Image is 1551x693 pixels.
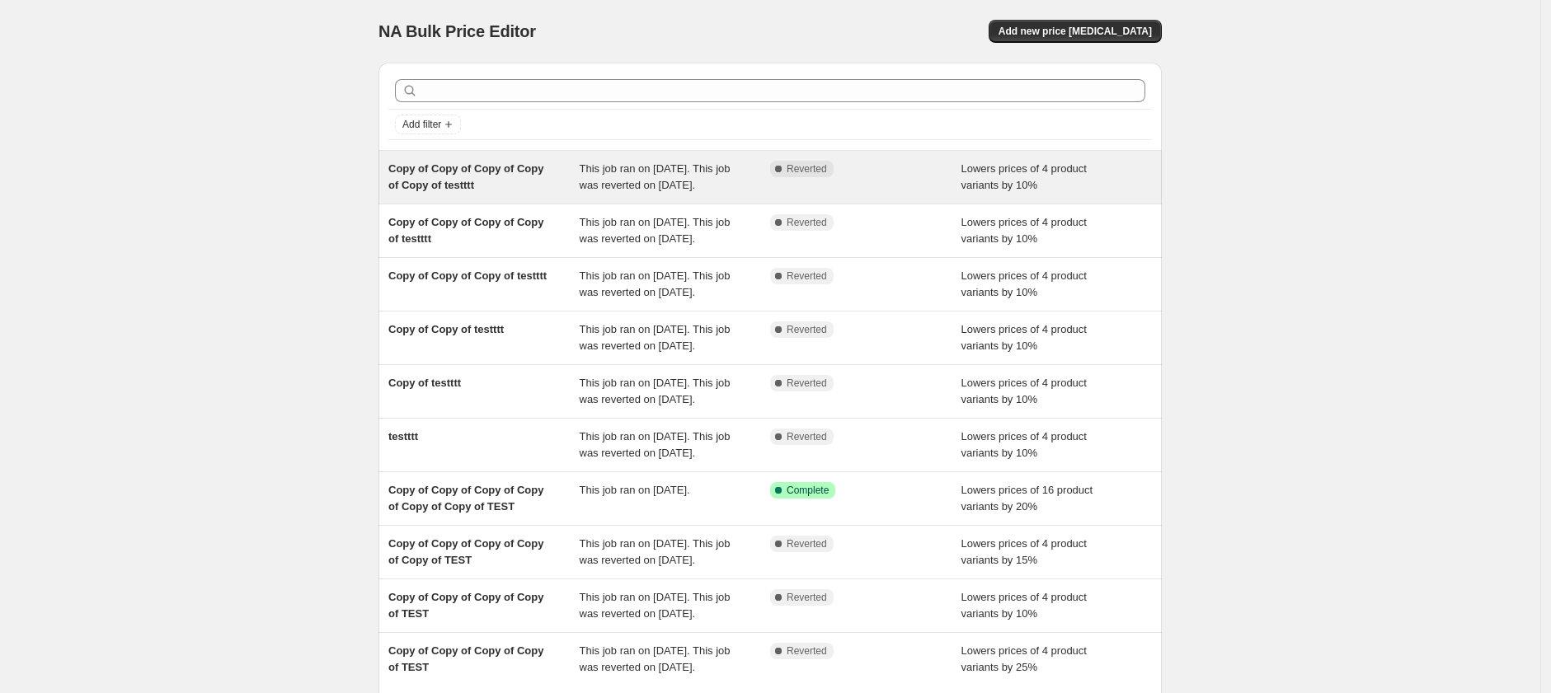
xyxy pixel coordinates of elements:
[388,377,461,389] span: Copy of testttt
[580,323,731,352] span: This job ran on [DATE]. This job was reverted on [DATE].
[388,430,418,442] span: testttt
[961,216,1087,245] span: Lowers prices of 4 product variants by 10%
[580,644,731,673] span: This job ran on [DATE]. This job was reverted on [DATE].
[580,216,731,245] span: This job ran on [DATE]. This job was reverted on [DATE].
[580,430,731,459] span: This job ran on [DATE]. This job was reverted on [DATE].
[580,537,731,566] span: This job ran on [DATE]. This job was reverted on [DATE].
[999,25,1152,38] span: Add new price [MEDICAL_DATA]
[961,537,1087,566] span: Lowers prices of 4 product variants by 15%
[580,269,731,298] span: This job ran on [DATE]. This job was reverted on [DATE].
[961,591,1087,620] span: Lowers prices of 4 product variants by 10%
[787,591,827,604] span: Reverted
[787,430,827,443] span: Reverted
[402,118,441,131] span: Add filter
[580,484,690,496] span: This job ran on [DATE].
[787,162,827,176] span: Reverted
[580,591,731,620] span: This job ran on [DATE]. This job was reverted on [DATE].
[787,644,827,658] span: Reverted
[388,323,504,335] span: Copy of Copy of testttt
[580,377,731,405] span: This job ran on [DATE]. This job was reverted on [DATE].
[961,162,1087,191] span: Lowers prices of 4 product variants by 10%
[989,20,1162,43] button: Add new price [MEDICAL_DATA]
[787,216,827,229] span: Reverted
[388,162,543,191] span: Copy of Copy of Copy of Copy of Copy of testttt
[961,269,1087,298] span: Lowers prices of 4 product variants by 10%
[388,537,543,566] span: Copy of Copy of Copy of Copy of Copy of TEST
[395,115,461,134] button: Add filter
[580,162,731,191] span: This job ran on [DATE]. This job was reverted on [DATE].
[961,484,1093,513] span: Lowers prices of 16 product variants by 20%
[961,377,1087,405] span: Lowers prices of 4 product variants by 10%
[787,537,827,550] span: Reverted
[961,323,1087,352] span: Lowers prices of 4 product variants by 10%
[378,22,536,40] span: NA Bulk Price Editor
[388,484,543,513] span: Copy of Copy of Copy of Copy of Copy of Copy of TEST
[388,591,543,620] span: Copy of Copy of Copy of Copy of TEST
[787,377,827,390] span: Reverted
[787,269,827,283] span: Reverted
[787,323,827,336] span: Reverted
[961,644,1087,673] span: Lowers prices of 4 product variants by 25%
[787,484,829,497] span: Complete
[388,644,543,673] span: Copy of Copy of Copy of Copy of TEST
[961,430,1087,459] span: Lowers prices of 4 product variants by 10%
[388,216,543,245] span: Copy of Copy of Copy of Copy of testttt
[388,269,547,282] span: Copy of Copy of Copy of testttt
